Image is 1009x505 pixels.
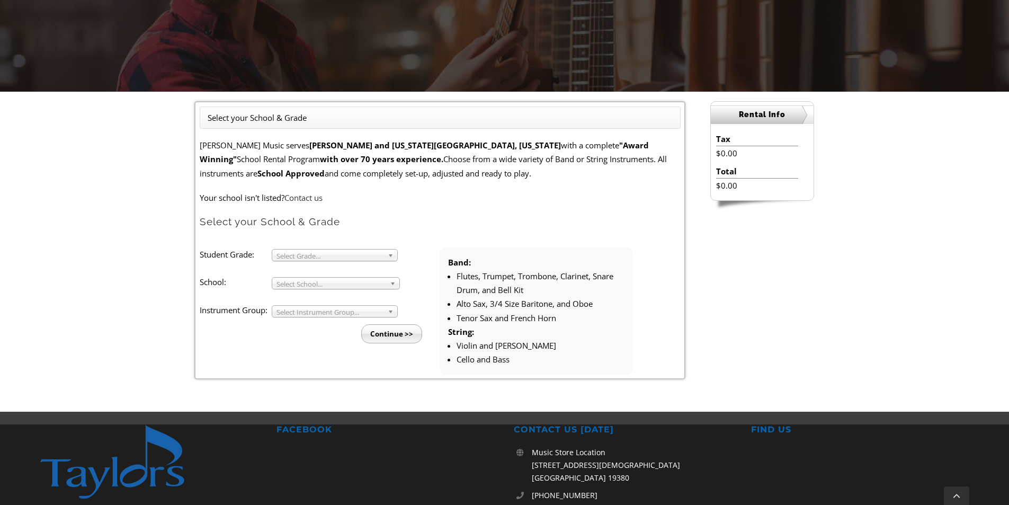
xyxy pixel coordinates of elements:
[200,247,272,261] label: Student Grade:
[532,489,733,502] a: [PHONE_NUMBER]
[200,191,681,205] p: Your school isn't listed?
[200,215,681,228] h2: Select your School & Grade
[276,250,383,262] span: Select Grade...
[532,446,733,484] p: Music Store Location [STREET_ADDRESS][DEMOGRAPHIC_DATA] [GEOGRAPHIC_DATA] 19380
[320,154,443,164] strong: with over 70 years experience.
[514,424,733,436] h2: CONTACT US [DATE]
[716,179,798,192] li: $0.00
[751,424,970,436] h2: FIND US
[284,192,323,203] a: Contact us
[711,105,814,124] h2: Rental Info
[276,278,386,290] span: Select School...
[448,257,471,268] strong: Band:
[40,424,207,500] img: footer-logo
[457,352,624,366] li: Cello and Bass
[716,132,798,146] li: Tax
[361,324,422,343] input: Continue >>
[200,138,681,180] p: [PERSON_NAME] Music serves with a complete School Rental Program Choose from a wide variety of Ba...
[200,275,272,289] label: School:
[457,311,624,325] li: Tenor Sax and French Horn
[448,326,474,337] strong: String:
[276,306,383,318] span: Select Instrument Group...
[208,111,307,125] li: Select your School & Grade
[716,164,798,179] li: Total
[457,297,624,311] li: Alto Sax, 3/4 Size Baritone, and Oboe
[457,269,624,297] li: Flutes, Trumpet, Trombone, Clarinet, Snare Drum, and Bell Kit
[309,140,561,150] strong: [PERSON_NAME] and [US_STATE][GEOGRAPHIC_DATA], [US_STATE]
[200,303,272,317] label: Instrument Group:
[276,424,495,436] h2: FACEBOOK
[716,146,798,160] li: $0.00
[257,168,325,179] strong: School Approved
[457,339,624,352] li: Violin and [PERSON_NAME]
[710,201,814,210] img: sidebar-footer.png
